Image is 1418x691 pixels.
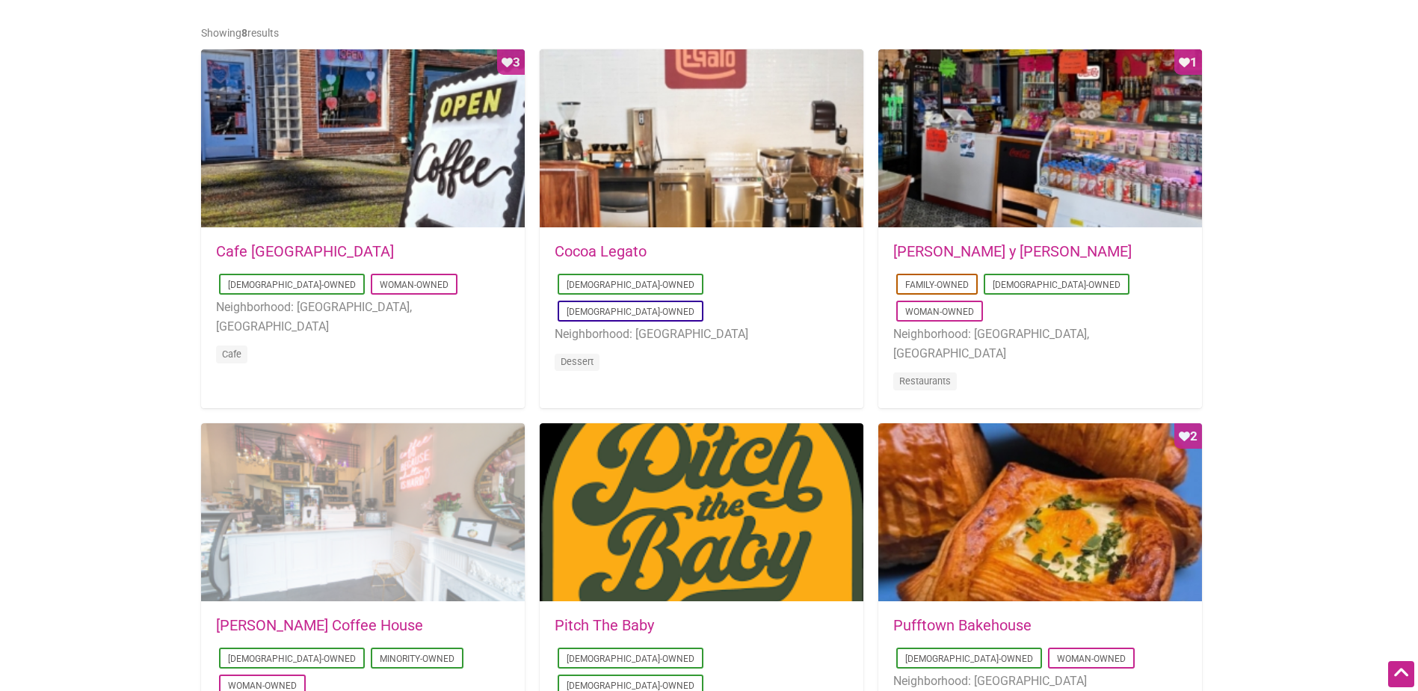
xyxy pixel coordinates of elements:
[241,27,247,39] b: 8
[905,307,974,317] a: Woman-Owned
[905,654,1033,664] a: [DEMOGRAPHIC_DATA]-Owned
[216,242,394,260] a: Cafe [GEOGRAPHIC_DATA]
[216,298,510,336] li: Neighborhood: [GEOGRAPHIC_DATA], [GEOGRAPHIC_DATA]
[222,348,241,360] a: Cafe
[228,280,356,290] a: [DEMOGRAPHIC_DATA]-Owned
[893,242,1132,260] a: [PERSON_NAME] y [PERSON_NAME]
[1057,654,1126,664] a: Woman-Owned
[555,325,848,344] li: Neighborhood: [GEOGRAPHIC_DATA]
[893,672,1187,691] li: Neighborhood: [GEOGRAPHIC_DATA]
[555,242,647,260] a: Cocoa Legato
[561,356,594,367] a: Dessert
[1388,661,1414,687] div: Scroll Back to Top
[228,654,356,664] a: [DEMOGRAPHIC_DATA]-Owned
[216,616,423,634] a: [PERSON_NAME] Coffee House
[380,280,448,290] a: Woman-Owned
[905,280,969,290] a: Family-Owned
[380,654,454,664] a: Minority-Owned
[567,654,694,664] a: [DEMOGRAPHIC_DATA]-Owned
[201,27,279,39] span: Showing results
[555,616,654,634] a: Pitch The Baby
[899,375,951,387] a: Restaurants
[567,307,694,317] a: [DEMOGRAPHIC_DATA]-Owned
[893,325,1187,363] li: Neighborhood: [GEOGRAPHIC_DATA], [GEOGRAPHIC_DATA]
[993,280,1120,290] a: [DEMOGRAPHIC_DATA]-Owned
[567,280,694,290] a: [DEMOGRAPHIC_DATA]-Owned
[567,681,694,691] a: [DEMOGRAPHIC_DATA]-Owned
[893,616,1032,634] a: Pufftown Bakehouse
[228,681,297,691] a: Woman-Owned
